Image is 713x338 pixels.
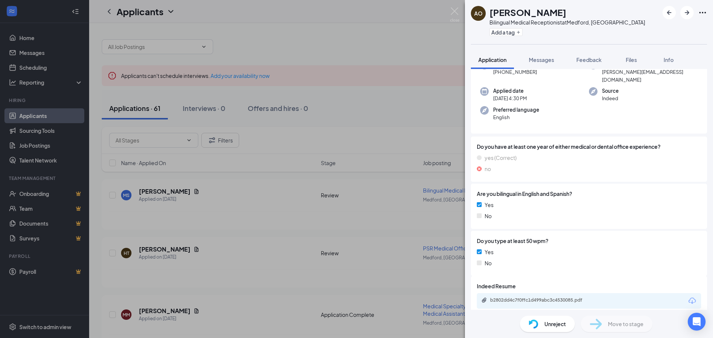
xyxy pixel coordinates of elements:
h1: [PERSON_NAME] [489,6,566,19]
span: Applied date [493,87,527,95]
span: Indeed [602,95,619,102]
span: [PHONE_NUMBER] [493,68,537,76]
svg: ArrowRight [683,8,691,17]
button: PlusAdd a tag [489,28,522,36]
svg: Paperclip [481,297,487,303]
span: Feedback [576,56,602,63]
span: Application [478,56,507,63]
span: No [485,212,492,220]
div: Bilingual Medical Receptionist at Medford, [GEOGRAPHIC_DATA] [489,19,645,26]
span: English [493,114,539,121]
span: Files [626,56,637,63]
span: Source [602,87,619,95]
span: Do you type at least 50 wpm? [477,237,548,245]
span: yes (Correct) [485,154,517,162]
span: Info [664,56,674,63]
span: Unreject [544,320,566,328]
span: no [485,165,491,173]
span: Are you bilingual in English and Spanish? [477,190,572,198]
span: [DATE] 4:30 PM [493,95,527,102]
span: No [485,259,492,267]
span: Messages [529,56,554,63]
svg: Ellipses [698,8,707,17]
div: AO [474,10,482,17]
button: ArrowRight [680,6,694,19]
a: Paperclipb2802dd4c7f0ffc1d499abc3c4530085.pdf [481,297,602,304]
span: Indeed Resume [477,282,516,290]
span: Move to stage [608,320,644,328]
svg: Download [688,296,697,305]
span: Do you have at least one year of either medical or dental office experience? [477,142,701,151]
span: Yes [485,201,494,209]
svg: ArrowLeftNew [665,8,674,17]
div: b2802dd4c7f0ffc1d499abc3c4530085.pdf [490,297,594,303]
div: Open Intercom Messenger [688,313,706,331]
span: Preferred language [493,106,539,114]
button: ArrowLeftNew [662,6,676,19]
svg: Plus [516,30,521,35]
span: [PERSON_NAME][EMAIL_ADDRESS][DOMAIN_NAME] [602,68,698,83]
span: Yes [485,248,494,256]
